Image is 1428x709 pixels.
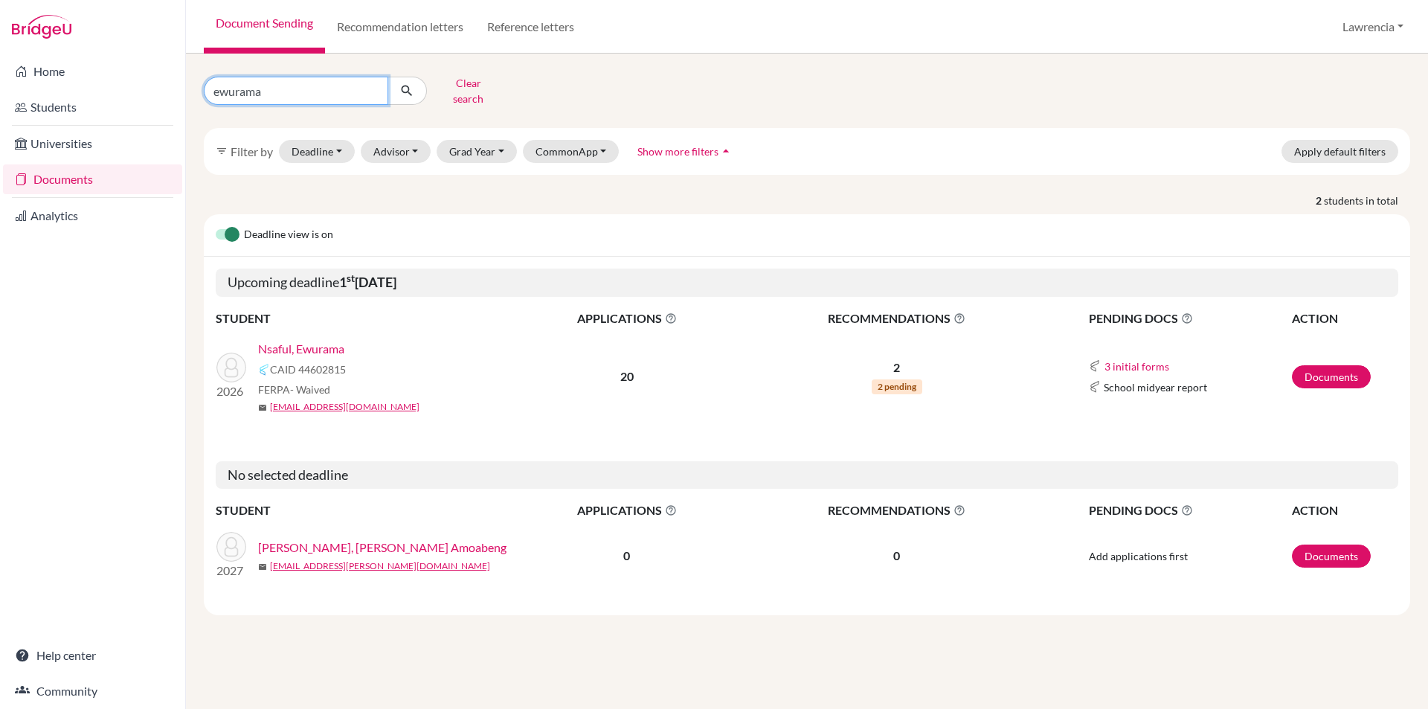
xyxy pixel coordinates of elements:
[1089,309,1290,327] span: PENDING DOCS
[1089,550,1188,562] span: Add applications first
[623,548,630,562] b: 0
[270,362,346,377] span: CAID 44602815
[1089,381,1101,393] img: Common App logo
[1104,358,1170,375] button: 3 initial forms
[279,140,355,163] button: Deadline
[1291,309,1398,328] th: ACTION
[742,309,1052,327] span: RECOMMENDATIONS
[270,400,419,414] a: [EMAIL_ADDRESS][DOMAIN_NAME]
[437,140,517,163] button: Grad Year
[216,501,513,520] th: STUDENT
[1291,501,1398,520] th: ACTION
[625,140,746,163] button: Show more filtersarrow_drop_up
[216,269,1398,297] h5: Upcoming deadline
[258,364,270,376] img: Common App logo
[258,340,344,358] a: Nsaful, Ewurama
[872,379,922,394] span: 2 pending
[1292,545,1371,568] a: Documents
[742,359,1052,376] p: 2
[3,641,182,670] a: Help center
[514,309,740,327] span: APPLICATIONS
[1089,360,1101,372] img: Common App logo
[244,226,333,244] span: Deadline view is on
[258,382,330,397] span: FERPA
[1281,140,1398,163] button: Apply default filters
[258,403,267,412] span: mail
[339,274,396,290] b: 1 [DATE]
[270,559,490,573] a: [EMAIL_ADDRESS][PERSON_NAME][DOMAIN_NAME]
[718,144,733,158] i: arrow_drop_up
[1089,501,1290,519] span: PENDING DOCS
[216,532,246,562] img: Nkrumah, Ewurama Atta Amoabeng
[742,501,1052,519] span: RECOMMENDATIONS
[742,547,1052,565] p: 0
[1292,365,1371,388] a: Documents
[427,71,509,110] button: Clear search
[258,562,267,571] span: mail
[361,140,431,163] button: Advisor
[637,145,718,158] span: Show more filters
[3,129,182,158] a: Universities
[12,15,71,39] img: Bridge-U
[1336,13,1410,41] button: Lawrencia
[3,676,182,706] a: Community
[216,309,513,328] th: STUDENT
[523,140,620,163] button: CommonApp
[620,369,634,383] b: 20
[3,57,182,86] a: Home
[216,145,228,157] i: filter_list
[1104,379,1207,395] span: School midyear report
[290,383,330,396] span: - Waived
[204,77,388,105] input: Find student by name...
[216,353,246,382] img: Nsaful, Ewurama
[216,382,246,400] p: 2026
[1324,193,1410,208] span: students in total
[216,562,246,580] p: 2027
[258,539,506,556] a: [PERSON_NAME], [PERSON_NAME] Amoabeng
[216,461,1398,490] h5: No selected deadline
[347,272,355,284] sup: st
[514,501,740,519] span: APPLICATIONS
[3,201,182,231] a: Analytics
[1316,193,1324,208] strong: 2
[231,144,273,158] span: Filter by
[3,164,182,194] a: Documents
[3,92,182,122] a: Students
